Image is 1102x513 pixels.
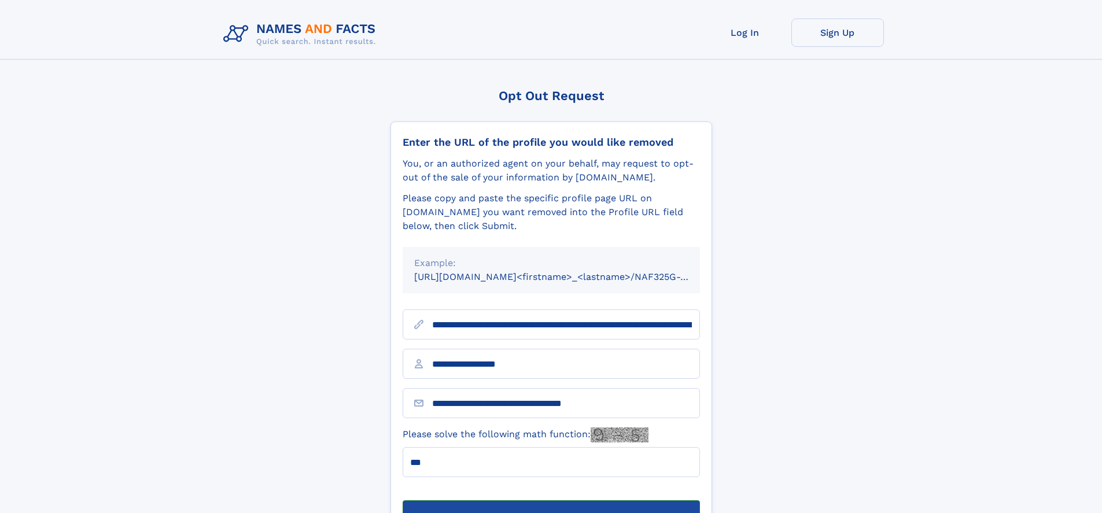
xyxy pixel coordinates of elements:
[390,88,712,103] div: Opt Out Request
[414,271,722,282] small: [URL][DOMAIN_NAME]<firstname>_<lastname>/NAF325G-xxxxxxxx
[791,19,884,47] a: Sign Up
[699,19,791,47] a: Log In
[403,157,700,184] div: You, or an authorized agent on your behalf, may request to opt-out of the sale of your informatio...
[414,256,688,270] div: Example:
[403,427,648,442] label: Please solve the following math function:
[403,136,700,149] div: Enter the URL of the profile you would like removed
[219,19,385,50] img: Logo Names and Facts
[403,191,700,233] div: Please copy and paste the specific profile page URL on [DOMAIN_NAME] you want removed into the Pr...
